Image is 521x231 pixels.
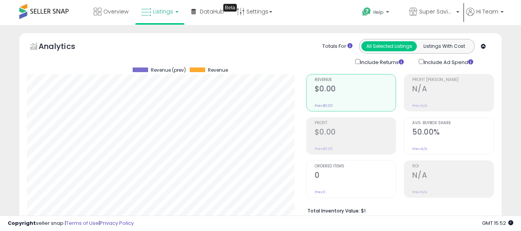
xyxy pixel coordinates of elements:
small: Prev: 0 [315,190,325,194]
span: Ordered Items [315,164,396,169]
h2: N/A [412,171,494,181]
span: Hi Team [476,8,498,15]
div: Tooltip anchor [223,4,237,12]
h2: N/A [412,84,494,95]
h2: 50.00% [412,128,494,138]
span: DataHub [200,8,224,15]
h2: $0.00 [315,128,396,138]
a: Terms of Use [66,219,99,227]
strong: Copyright [8,219,36,227]
div: Include Ad Spend [413,57,486,66]
span: Help [373,9,384,15]
span: Super Savings Now (NEW) [419,8,454,15]
button: All Selected Listings [361,41,417,51]
h5: Analytics [39,41,90,54]
a: Hi Team [466,8,504,25]
h2: 0 [315,171,396,181]
div: Include Returns [349,57,413,66]
small: Prev: $0.00 [315,103,333,108]
h2: $0.00 [315,84,396,95]
span: Revenue [315,78,396,82]
li: $1 [307,206,488,215]
span: Revenue (prev) [151,67,186,73]
a: Help [356,1,402,25]
div: Totals For [322,43,352,50]
small: Prev: $0.00 [315,147,333,151]
div: seller snap | | [8,220,134,227]
i: Get Help [362,7,371,17]
small: Prev: N/A [412,103,427,108]
b: Total Inventory Value: [307,207,360,214]
span: Listings [153,8,173,15]
span: Overview [103,8,128,15]
span: 2025-08-15 15:52 GMT [482,219,513,227]
a: Privacy Policy [100,219,134,227]
span: Profit [315,121,396,125]
span: Profit [PERSON_NAME] [412,78,494,82]
small: Prev: N/A [412,190,427,194]
button: Listings With Cost [416,41,472,51]
span: Revenue [208,67,228,73]
span: ROI [412,164,494,169]
span: Avg. Buybox Share [412,121,494,125]
small: Prev: N/A [412,147,427,151]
